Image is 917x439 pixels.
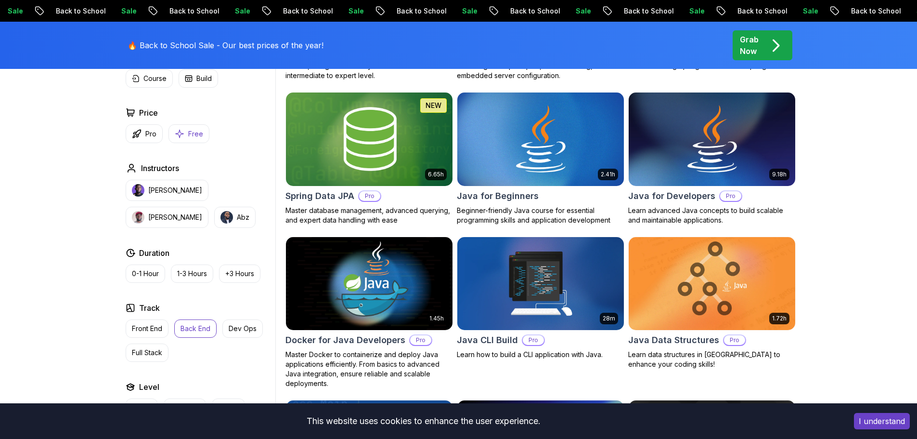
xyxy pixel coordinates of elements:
p: 1.45h [429,315,444,322]
button: Pro [126,124,163,143]
a: Spring Data JPA card6.65hNEWSpring Data JPAProMaster database management, advanced querying, and ... [285,92,453,225]
p: 2.41h [601,171,615,178]
div: This website uses cookies to enhance the user experience. [7,411,840,432]
img: instructor img [132,211,144,224]
p: 6.65h [428,171,444,178]
p: Sale [873,6,904,16]
p: Free [188,129,203,139]
button: Accept cookies [854,413,910,429]
button: instructor img[PERSON_NAME] [126,207,208,228]
p: Sale [759,6,790,16]
p: Sale [532,6,563,16]
p: Pro [359,191,380,201]
p: Abz [237,213,249,222]
p: Back to School [694,6,759,16]
p: Back to School [807,6,873,16]
p: Pro [410,335,431,345]
p: 1-3 Hours [177,269,207,279]
p: Learn data structures in [GEOGRAPHIC_DATA] to enhance your coding skills! [628,350,796,369]
p: Pro [145,129,156,139]
a: Docker for Java Developers card1.45hDocker for Java DevelopersProMaster Docker to containerize an... [285,237,453,389]
button: Course [126,69,173,88]
img: instructor img [132,184,144,197]
img: instructor img [220,211,233,224]
p: Sale [305,6,336,16]
img: Spring Data JPA card [286,93,452,186]
p: Pro [720,191,741,201]
h2: Instructors [141,162,179,174]
a: Java CLI Build card28mJava CLI BuildProLearn how to build a CLI application with Java. [457,237,624,360]
h2: Duration [139,247,169,259]
p: 🔥 Back to School Sale - Our best prices of the year! [128,40,323,51]
h2: Spring Data JPA [285,189,354,203]
p: Master Docker to containerize and deploy Java applications efficiently. From basics to advanced J... [285,350,453,388]
p: Pro [523,335,544,345]
a: Java for Beginners card2.41hJava for BeginnersBeginner-friendly Java course for essential program... [457,92,624,225]
button: Dev Ops [222,319,263,338]
p: Beginner-friendly Java course for essential programming skills and application development [457,206,624,225]
p: 28m [603,315,615,322]
h2: Track [139,302,160,314]
button: +3 Hours [219,265,260,283]
button: instructor img[PERSON_NAME] [126,180,208,201]
p: [PERSON_NAME] [148,186,202,195]
p: Back to School [353,6,418,16]
p: Back to School [126,6,191,16]
p: Dev Ops [229,324,257,333]
p: Sale [191,6,222,16]
p: Mid-level [170,403,200,412]
button: Front End [126,319,168,338]
p: NEW [426,101,441,110]
p: Grab Now [740,34,759,57]
p: 9.18h [772,171,787,178]
h2: Java for Beginners [457,189,539,203]
p: +3 Hours [225,269,254,279]
button: 0-1 Hour [126,265,165,283]
button: Junior [126,399,158,417]
p: Back to School [12,6,77,16]
a: Java Data Structures card1.72hJava Data StructuresProLearn data structures in [GEOGRAPHIC_DATA] t... [628,237,796,370]
button: Build [179,69,218,88]
p: Back to School [239,6,305,16]
p: Junior [132,403,152,412]
p: Full Stack [132,348,162,358]
p: Sale [646,6,676,16]
button: Full Stack [126,344,168,362]
p: Master database management, advanced querying, and expert data handling with ease [285,206,453,225]
p: Back to School [580,6,646,16]
p: Learn advanced Java concepts to build scalable and maintainable applications. [628,206,796,225]
p: Front End [132,324,162,333]
p: Course [143,74,167,83]
p: Back to School [466,6,532,16]
button: instructor imgAbz [214,207,256,228]
p: 0-1 Hour [132,269,159,279]
button: 1-3 Hours [171,265,213,283]
img: Java Data Structures card [629,237,795,331]
img: Docker for Java Developers card [286,237,452,331]
p: Pro [724,335,745,345]
p: [PERSON_NAME] [148,213,202,222]
button: Senior [212,399,245,417]
button: Mid-level [164,399,206,417]
p: Senior [218,403,239,412]
button: Free [168,124,209,143]
p: Sale [418,6,449,16]
h2: Docker for Java Developers [285,333,405,347]
p: Build [196,74,212,83]
p: Back End [181,324,210,333]
p: Learn how to build a CLI application with Java. [457,350,624,359]
h2: Level [139,381,159,393]
img: Java for Developers card [629,93,795,186]
h2: Java CLI Build [457,333,518,347]
img: Java for Beginners card [457,93,624,186]
button: Back End [174,319,217,338]
h2: Java for Developers [628,189,715,203]
a: Java for Developers card9.18hJava for DevelopersProLearn advanced Java concepts to build scalable... [628,92,796,225]
p: 1.72h [772,315,787,322]
img: Java CLI Build card [457,237,624,331]
h2: Price [139,107,158,119]
p: Sale [77,6,108,16]
h2: Java Data Structures [628,333,719,347]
